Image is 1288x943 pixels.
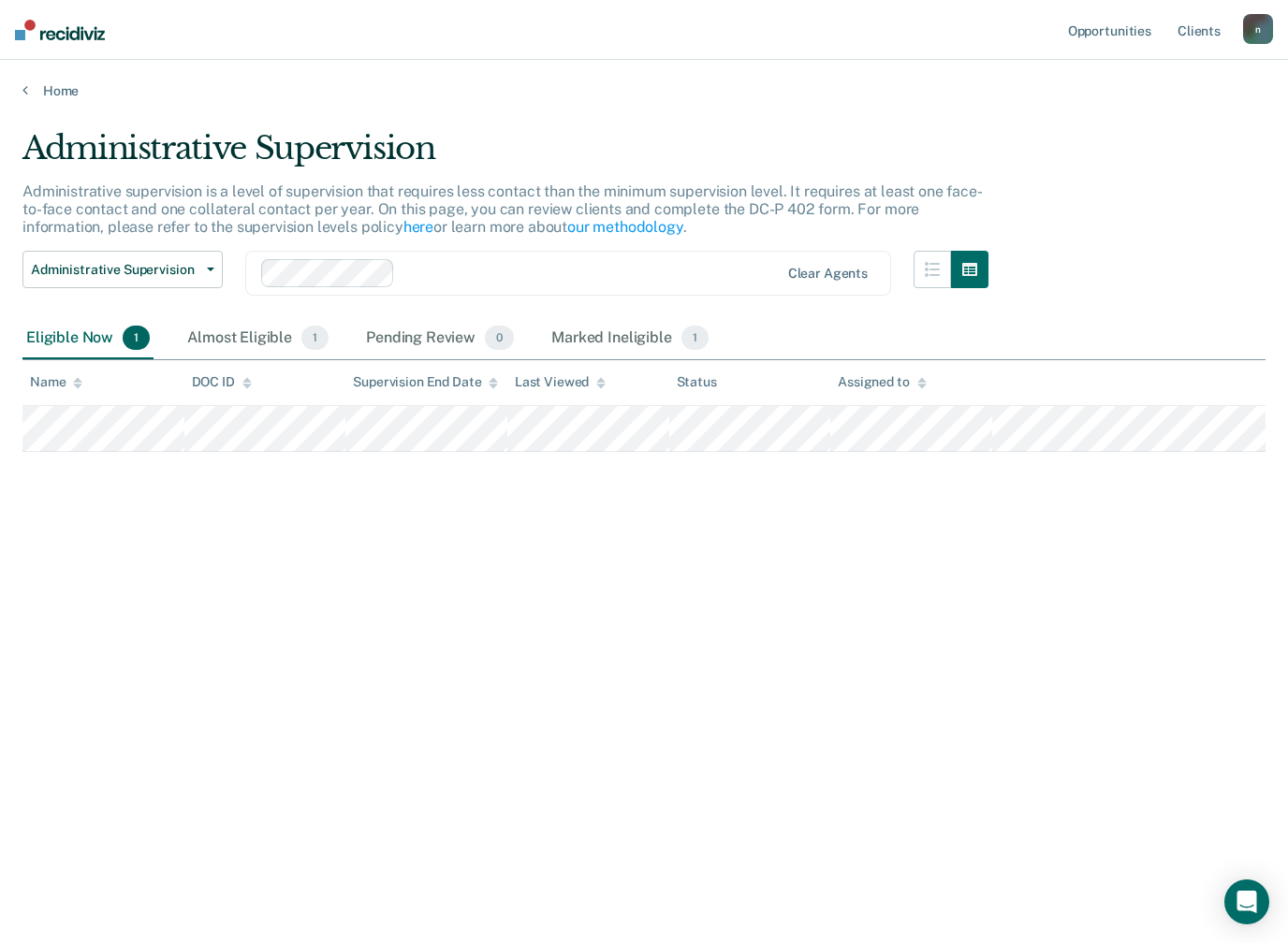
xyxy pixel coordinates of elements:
p: Administrative supervision is a level of supervision that requires less contact than the minimum ... [22,182,983,236]
div: Almost Eligible1 [183,318,332,359]
div: Supervision End Date [353,374,498,390]
div: Eligible Now1 [22,318,154,359]
div: Last Viewed [515,374,606,390]
span: 1 [301,326,329,350]
a: our methodology [567,218,683,236]
div: Name [30,374,82,390]
div: Open Intercom Messenger [1224,879,1269,924]
img: Recidiviz [15,20,105,40]
div: Marked Ineligible1 [548,318,712,359]
button: Administrative Supervision [22,251,223,288]
a: Home [22,82,1266,99]
span: 1 [681,326,709,350]
button: n [1243,14,1273,44]
div: DOC ID [192,374,252,390]
a: here [403,218,433,236]
div: Pending Review0 [362,318,518,359]
span: Administrative Supervision [31,262,199,278]
span: 0 [485,326,514,350]
div: Clear agents [788,266,868,282]
span: 1 [123,326,150,350]
div: Status [677,374,717,390]
div: Assigned to [838,374,926,390]
div: Administrative Supervision [22,129,988,182]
